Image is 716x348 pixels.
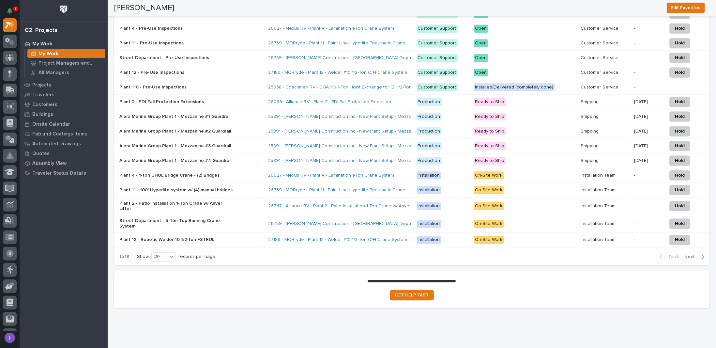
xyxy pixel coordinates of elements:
[268,40,405,46] a: 26739 - MORryde - Plant 11 - Paint Line Hyperlite Pneumatic Crane
[474,236,504,244] div: On-Site Work
[474,142,506,150] div: Ready to Ship
[634,203,662,209] p: -
[581,127,600,134] p: Shipping
[669,155,690,166] button: Hold
[114,95,709,109] tr: Plant 2 - PDI Fall Protection Extensions26039 - Alliance RV - Plant 2 - PDI Fall Protection Exten...
[675,24,685,32] span: Hold
[682,254,709,260] button: Next
[474,98,506,106] div: Ready to Ship
[268,237,407,243] a: 27189 - MORryde - Plant 12 - Welder #10 1/2-Ton O/H Crane System
[32,141,81,147] p: Automated Drawings
[114,3,174,13] h2: [PERSON_NAME]
[268,203,423,209] a: 26747 - Alliance RV - Plant 2 - Patio Installation 1-Ton Crane w/ Anver Lifter
[675,127,685,135] span: Hold
[268,55,461,61] a: 26759 - [PERSON_NAME] Construction - [GEOGRAPHIC_DATA] Department 5T Bridge Crane
[669,111,690,122] button: Hold
[669,218,690,229] button: Hold
[675,39,685,47] span: Hold
[268,26,394,31] a: 26627 - Nexus RV - Plant 4 - Lamination 1-Ton Crane System
[268,70,407,75] a: 27189 - MORryde - Plant 12 - Welder #10 1/2-Ton O/H Crane System
[119,85,234,90] p: Plant 110 - Pre-Use Inspections
[417,157,442,165] div: Production
[417,127,442,135] div: Production
[634,55,662,61] p: -
[3,4,17,18] button: Notifications
[675,54,685,62] span: Hold
[634,143,662,149] p: [DATE]
[20,149,108,158] a: Quotes
[38,60,103,66] p: Project Managers and Engineers
[669,53,690,63] button: Hold
[25,68,108,77] a: All Managers
[417,24,458,33] div: Customer Support
[474,39,488,47] div: Open
[119,129,234,134] p: Alera Marine Group Plant 1 - Mezzanine #2 Guardrail
[654,254,682,260] button: Back
[417,54,458,62] div: Customer Support
[32,161,67,166] p: Assembly View
[417,142,442,150] div: Production
[474,202,504,210] div: On-Site Work
[634,187,662,193] p: -
[3,331,17,345] button: users-avatar
[119,187,234,193] p: Plant 11 - 100' Hyperlite system w/ (4) manual bridges
[675,236,685,244] span: Hold
[669,201,690,211] button: Hold
[667,3,705,13] button: Edit Favorites
[634,85,662,90] p: -
[119,143,234,149] p: Alera Marine Group Plant 1 - Mezzanine #3 Guardrail
[474,54,488,62] div: Open
[114,21,709,36] tr: Plant 4 - Pre-Use Inspections26627 - Nexus RV - Plant 4 - Lamination 1-Ton Crane System Customer ...
[417,186,441,194] div: Installation
[669,185,690,195] button: Hold
[137,254,149,260] p: Show
[114,36,709,51] tr: Plant 11 - Pre-Use Inspections26739 - MORryde - Plant 11 - Paint Line Hyperlite Pneumatic Crane C...
[675,171,685,179] span: Hold
[581,83,620,90] p: Customer Service
[417,236,441,244] div: Installation
[417,113,442,121] div: Production
[634,158,662,164] p: [DATE]
[581,113,600,119] p: Shipping
[114,168,709,182] tr: Plant 4 - 1-ton UHUL Bridge Crane - (2) Bridges26627 - Nexus RV - Plant 4 - Lamination 1-Ton Cran...
[32,170,86,176] p: Traveler Status Details
[38,51,58,57] p: My Work
[32,112,53,118] p: Buildings
[390,290,434,300] a: GET HELP FAST
[675,113,685,120] span: Hold
[268,85,426,90] a: 25038 - Coachmen RV - COA 110 1-Ton Hoist Exchange for (2) 1/2-Ton Hoists
[581,236,617,243] p: Installation Team
[114,197,709,215] tr: Plant 2 - Patio installation 1-Ton Crane w/ Anver Lifter26747 - Alliance RV - Plant 2 - Patio Ins...
[25,27,57,34] div: 02. Projects
[268,129,436,134] a: 25891 - [PERSON_NAME] Construction Inc - New Plant Setup - Mezzanine Project
[38,70,69,76] p: All Managers
[268,158,436,164] a: 25891 - [PERSON_NAME] Construction Inc - New Plant Setup - Mezzanine Project
[665,254,679,260] span: Back
[114,153,709,168] tr: Alera Marine Group Plant 1 - Mezzanine #4 Guardrail25891 - [PERSON_NAME] Construction Inc - New P...
[20,90,108,100] a: Travelers
[25,49,108,58] a: My Work
[114,109,709,124] tr: Alera Marine Group Plant 1 - Mezzanine #1 Guardrail25891 - [PERSON_NAME] Construction Inc - New P...
[581,98,600,105] p: Shipping
[675,69,685,76] span: Hold
[581,220,617,227] p: Installation Team
[675,98,685,106] span: Hold
[675,202,685,210] span: Hold
[474,186,504,194] div: On-Site Work
[25,58,108,68] a: Project Managers and Engineers
[178,254,215,260] p: records per page
[634,40,662,46] p: -
[119,218,234,229] p: Street Department - 5-Ton Top Running Crane System
[20,168,108,178] a: Traveler Status Details
[119,237,234,243] p: Plant 12 - Robotic Welder 10 1/2-ton FSTRUL
[669,126,690,136] button: Hold
[268,173,394,178] a: 26627 - Nexus RV - Plant 4 - Lamination 1-Ton Crane System
[114,65,709,80] tr: Plant 12 - Pre-Use Inspections27189 - MORryde - Plant 12 - Welder #10 1/2-Ton O/H Crane System Cu...
[581,69,620,75] p: Customer Service
[634,70,662,75] p: -
[581,142,600,149] p: Shipping
[581,24,620,31] p: Customer Service
[417,39,458,47] div: Customer Support
[581,54,620,61] p: Customer Service
[32,92,54,98] p: Travelers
